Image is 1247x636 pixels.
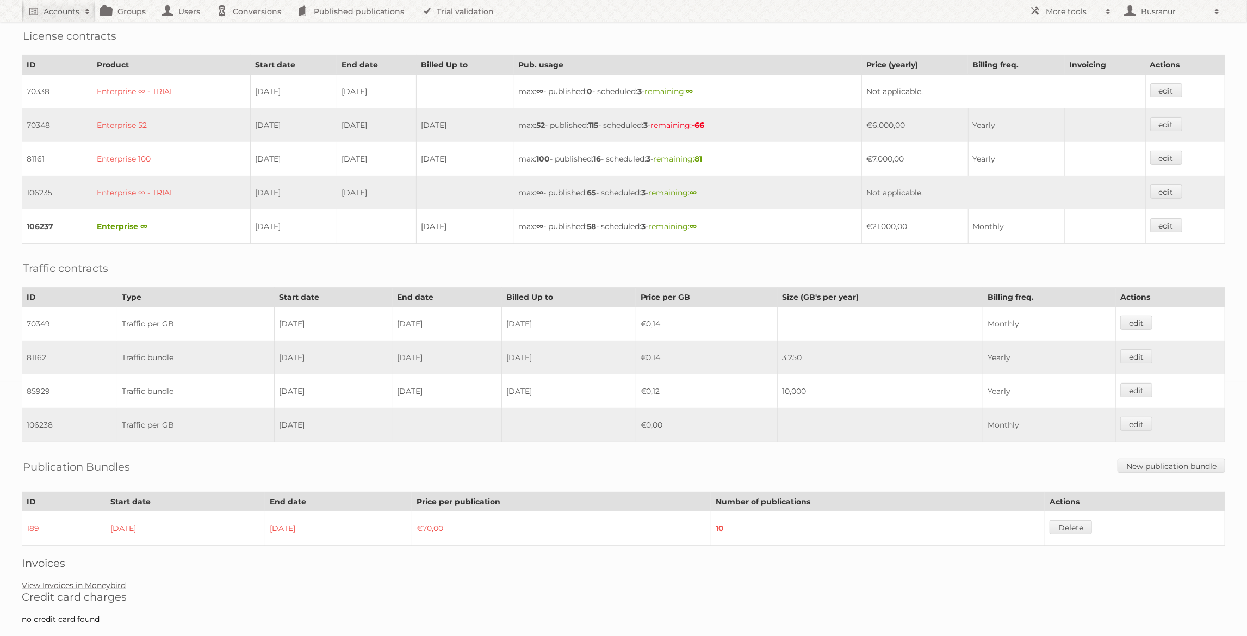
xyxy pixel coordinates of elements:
[251,55,337,75] th: Start date
[1065,55,1145,75] th: Invoicing
[92,209,250,244] td: Enterprise ∞
[514,108,862,142] td: max: - published: - scheduled: -
[265,511,412,546] td: [DATE]
[22,341,117,374] td: 81162
[22,557,1225,570] h2: Invoices
[537,120,545,130] strong: 52
[537,221,544,231] strong: ∞
[117,307,274,341] td: Traffic per GB
[983,341,1116,374] td: Yearly
[983,288,1116,307] th: Billing freq.
[502,288,636,307] th: Billed Up to
[502,341,636,374] td: [DATE]
[22,492,106,511] th: ID
[117,341,274,374] td: Traffic bundle
[537,154,550,164] strong: 100
[711,492,1045,511] th: Number of publications
[514,209,862,244] td: max: - published: - scheduled: -
[393,341,502,374] td: [DATE]
[778,341,983,374] td: 3,250
[274,288,393,307] th: Start date
[117,408,274,442] td: Traffic per GB
[862,108,968,142] td: €6.000,00
[1150,218,1182,232] a: edit
[587,221,597,231] strong: 58
[337,108,416,142] td: [DATE]
[106,511,265,546] td: [DATE]
[716,523,724,533] strong: 10
[862,209,968,244] td: €21.000,00
[417,108,514,142] td: [DATE]
[537,87,544,96] strong: ∞
[695,154,703,164] strong: 81
[642,188,646,197] strong: 3
[647,154,651,164] strong: 3
[117,288,274,307] th: Type
[502,307,636,341] td: [DATE]
[22,307,117,341] td: 70349
[22,288,117,307] th: ID
[417,55,514,75] th: Billed Up to
[778,374,983,408] td: 10,000
[337,176,416,209] td: [DATE]
[337,75,416,109] td: [DATE]
[636,341,778,374] td: €0,14
[636,408,778,442] td: €0,00
[92,142,250,176] td: Enterprise 100
[587,188,597,197] strong: 65
[862,176,1145,209] td: Not applicable.
[412,511,711,546] td: €70,00
[117,374,274,408] td: Traffic bundle
[22,176,92,209] td: 106235
[106,492,265,511] th: Start date
[337,142,416,176] td: [DATE]
[274,307,393,341] td: [DATE]
[968,108,1065,142] td: Yearly
[649,188,697,197] span: remaining:
[1138,6,1209,17] h2: Busranur
[587,87,593,96] strong: 0
[1150,117,1182,131] a: edit
[1120,316,1152,330] a: edit
[690,188,697,197] strong: ∞
[537,188,544,197] strong: ∞
[983,374,1116,408] td: Yearly
[1118,459,1225,473] a: New publication bundle
[636,374,778,408] td: €0,12
[636,307,778,341] td: €0,14
[92,176,250,209] td: Enterprise ∞ - TRIAL
[393,307,502,341] td: [DATE]
[1150,184,1182,199] a: edit
[22,142,92,176] td: 81161
[862,75,1145,109] td: Not applicable.
[417,209,514,244] td: [DATE]
[862,142,968,176] td: €7.000,00
[22,590,1225,603] h2: Credit card charges
[92,55,250,75] th: Product
[1145,55,1225,75] th: Actions
[645,87,693,96] span: remaining:
[686,87,693,96] strong: ∞
[23,260,108,276] h2: Traffic contracts
[251,209,337,244] td: [DATE]
[393,288,502,307] th: End date
[644,120,648,130] strong: 3
[22,209,92,244] td: 106237
[692,120,705,130] strong: -66
[1120,349,1152,363] a: edit
[23,459,130,475] h2: Publication Bundles
[1120,383,1152,397] a: edit
[594,154,601,164] strong: 16
[654,154,703,164] span: remaining:
[968,142,1065,176] td: Yearly
[778,288,983,307] th: Size (GB's per year)
[92,75,250,109] td: Enterprise ∞ - TRIAL
[251,176,337,209] td: [DATE]
[589,120,599,130] strong: 115
[1046,6,1100,17] h2: More tools
[44,6,79,17] h2: Accounts
[274,374,393,408] td: [DATE]
[968,55,1065,75] th: Billing freq.
[1150,83,1182,97] a: edit
[274,341,393,374] td: [DATE]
